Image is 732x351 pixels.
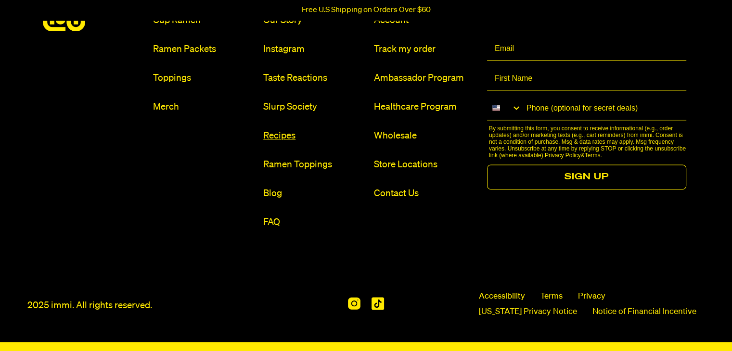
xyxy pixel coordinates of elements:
[487,37,687,61] input: Email
[263,216,366,229] a: FAQ
[489,125,690,159] p: By submitting this form, you consent to receive informational (e.g., order updates) and/or market...
[592,306,696,318] a: Notice of Financial Incentive
[585,152,601,159] a: Terms
[479,291,525,302] span: Accessibility
[263,14,366,27] a: Our Story
[373,187,476,200] a: Contact Us
[153,100,256,113] a: Merch
[487,164,687,189] button: SIGN UP
[540,291,563,302] a: Terms
[263,187,366,200] a: Blog
[373,100,476,113] a: Healthcare Program
[263,100,366,113] a: Slurp Society
[578,291,605,302] a: Privacy
[373,72,476,85] a: Ambassador Program
[373,14,476,27] a: Account
[487,66,687,90] input: First Name
[492,104,500,112] img: United States
[373,158,476,171] a: Store Locations
[153,14,256,27] a: Cup Ramen
[545,152,581,159] a: Privacy Policy
[263,158,366,171] a: Ramen Toppings
[263,129,366,142] a: Recipes
[153,72,256,85] a: Toppings
[153,43,256,56] a: Ramen Packets
[302,6,431,14] p: Free U.S Shipping on Orders Over $60
[27,299,152,312] p: 2025 immi. All rights reserved.
[487,96,522,119] button: Search Countries
[263,43,366,56] a: Instagram
[372,297,384,310] img: Tiktok
[348,297,360,310] img: Instagram
[373,129,476,142] a: Wholesale
[522,96,687,120] input: Phone (optional for secret deals)
[263,72,366,85] a: Taste Reactions
[373,43,476,56] a: Track my order
[479,306,577,318] a: [US_STATE] Privacy Notice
